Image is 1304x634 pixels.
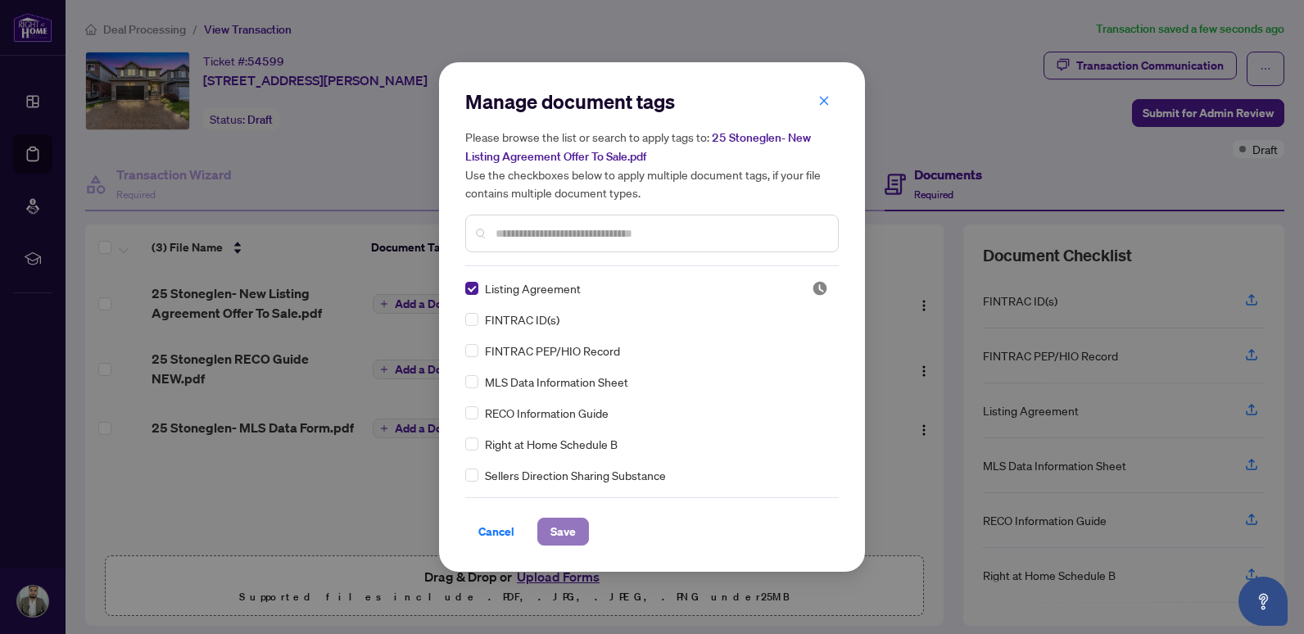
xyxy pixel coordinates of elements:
[465,88,839,115] h2: Manage document tags
[550,519,576,545] span: Save
[818,95,830,106] span: close
[478,519,514,545] span: Cancel
[465,128,839,202] h5: Please browse the list or search to apply tags to: Use the checkboxes below to apply multiple doc...
[485,373,628,391] span: MLS Data Information Sheet
[465,518,527,546] button: Cancel
[812,280,828,297] span: Pending Review
[485,310,559,328] span: FINTRAC ID(s)
[485,404,609,422] span: RECO Information Guide
[485,279,581,297] span: Listing Agreement
[812,280,828,297] img: status
[485,342,620,360] span: FINTRAC PEP/HIO Record
[537,518,589,546] button: Save
[485,435,618,453] span: Right at Home Schedule B
[1238,577,1288,626] button: Open asap
[485,466,666,484] span: Sellers Direction Sharing Substance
